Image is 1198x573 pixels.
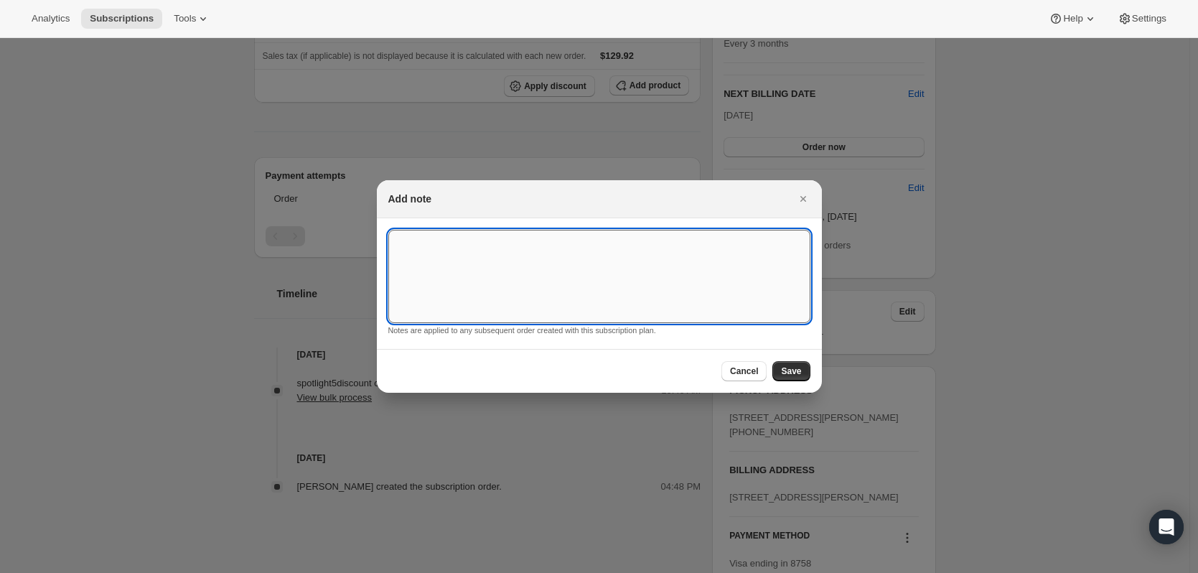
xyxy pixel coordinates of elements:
[1040,9,1105,29] button: Help
[1149,510,1184,544] div: Open Intercom Messenger
[23,9,78,29] button: Analytics
[32,13,70,24] span: Analytics
[1132,13,1166,24] span: Settings
[388,192,432,206] h2: Add note
[721,361,767,381] button: Cancel
[388,326,656,335] small: Notes are applied to any subsequent order created with this subscription plan.
[165,9,219,29] button: Tools
[730,365,758,377] span: Cancel
[1109,9,1175,29] button: Settings
[781,365,801,377] span: Save
[772,361,810,381] button: Save
[793,189,813,209] button: Close
[81,9,162,29] button: Subscriptions
[174,13,196,24] span: Tools
[1063,13,1082,24] span: Help
[90,13,154,24] span: Subscriptions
